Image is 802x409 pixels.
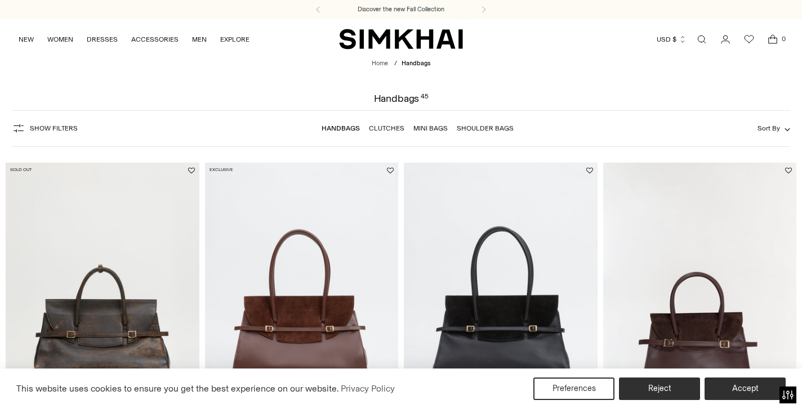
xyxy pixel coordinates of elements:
button: Accept [705,377,786,400]
a: Privacy Policy (opens in a new tab) [339,380,396,397]
span: Sort By [758,124,780,132]
a: Go to the account page [714,28,737,51]
div: / [394,59,397,69]
a: Discover the new Fall Collection [358,5,444,14]
nav: Linked collections [322,116,514,140]
button: Add to Wishlist [586,167,593,174]
a: MEN [192,27,207,52]
a: DRESSES [87,27,118,52]
a: Mini Bags [413,124,448,132]
button: Preferences [533,377,614,400]
span: Show Filters [30,124,78,132]
h1: Handbags [374,93,429,104]
button: Add to Wishlist [387,167,394,174]
button: Show Filters [12,119,78,137]
a: Home [372,60,388,67]
span: 0 [778,34,788,44]
button: Reject [619,377,700,400]
nav: breadcrumbs [372,59,430,69]
span: Handbags [402,60,430,67]
a: WOMEN [47,27,73,52]
button: Sort By [758,122,790,134]
a: EXPLORE [220,27,249,52]
a: Clutches [369,124,404,132]
span: This website uses cookies to ensure you get the best experience on our website. [16,383,339,394]
a: ACCESSORIES [131,27,179,52]
a: Wishlist [738,28,760,51]
button: USD $ [657,27,687,52]
a: Open cart modal [761,28,784,51]
a: Handbags [322,124,360,132]
a: Shoulder Bags [457,124,514,132]
a: SIMKHAI [339,28,463,50]
button: Add to Wishlist [188,167,195,174]
a: Open search modal [690,28,713,51]
a: NEW [19,27,34,52]
div: 45 [421,93,429,104]
button: Add to Wishlist [785,167,792,174]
